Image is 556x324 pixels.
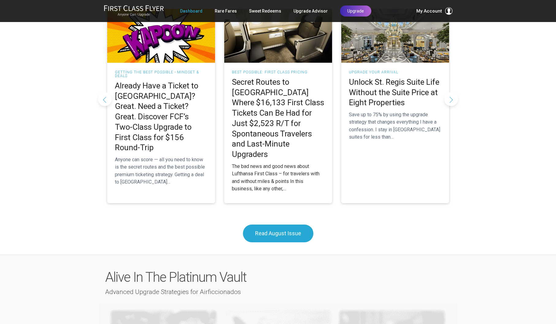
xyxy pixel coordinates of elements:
h2: Already Have a Ticket to [GEOGRAPHIC_DATA]? Great. Need a Ticket? Great. Discover FCF’s Two-Class... [115,81,207,153]
a: Rare Fares [215,6,237,17]
span: My Account [416,7,442,15]
button: Next slide [444,92,458,106]
a: Read August Issue [243,225,313,242]
button: Previous slide [98,92,112,106]
span: Alive In The Platinum Vault [105,269,246,285]
h3: Best Possible: First Class Pricing [232,70,324,74]
h2: Unlock St. Regis Suite Life Without the Suite Price at Eight Properties [349,77,441,108]
span: Advanced Upgrade Strategies for Airficcionados [105,288,241,296]
small: Anyone Can Upgrade [104,13,164,17]
h3: Getting the Best Possible - Mindset & Deals [115,70,207,78]
h3: Upgrade Your Arrival [349,70,441,74]
a: Best Possible: First Class Pricing Secret Routes to [GEOGRAPHIC_DATA] Where $16,133 First Class T... [224,9,332,203]
a: Upgrade [340,6,371,17]
div: The bad news and good news about Lufthansa First Class – for travelers with and without miles & p... [232,163,324,192]
a: Sweet Redeems [249,6,281,17]
span: Read August Issue [255,230,301,236]
a: Upgrade Advisor [293,6,328,17]
div: Anyone can score — all you need to know is the secret routes and the best possible premium ticket... [115,156,207,186]
img: First Class Flyer [104,5,164,11]
div: Save up to 75% by using the upgrade strategy that changes everything I have a confession. I stay ... [349,111,441,141]
a: Dashboard [180,6,202,17]
button: My Account [416,7,452,15]
a: First Class FlyerAnyone Can Upgrade [104,5,164,17]
a: Upgrade Your Arrival Unlock St. Regis Suite Life Without the Suite Price at Eight Properties Save... [341,9,449,203]
a: Getting the Best Possible - Mindset & Deals Already Have a Ticket to [GEOGRAPHIC_DATA]? Great. Ne... [107,9,215,203]
h2: Secret Routes to [GEOGRAPHIC_DATA] Where $16,133 First Class Tickets Can Be Had for Just $2,523 R... [232,77,324,160]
